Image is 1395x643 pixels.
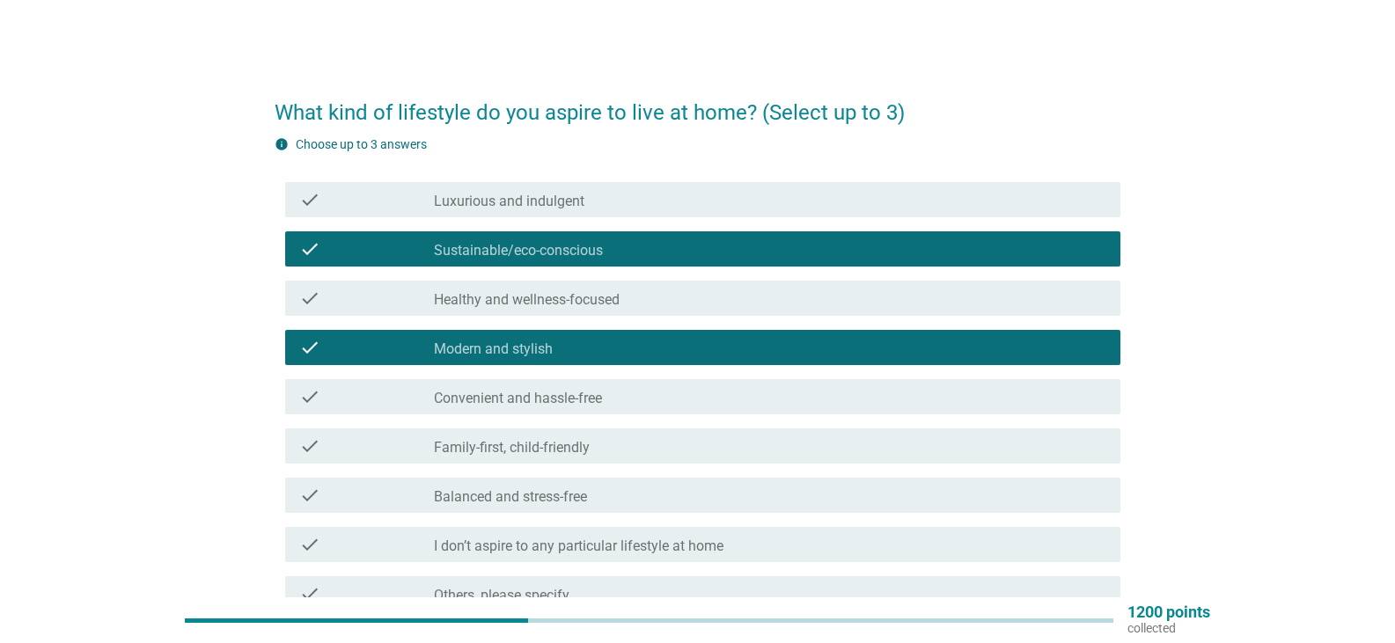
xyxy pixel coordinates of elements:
[299,485,320,506] i: check
[434,242,603,259] label: Sustainable/eco-conscious
[299,534,320,555] i: check
[299,583,320,604] i: check
[1127,604,1210,620] p: 1200 points
[296,137,427,151] label: Choose up to 3 answers
[434,390,602,407] label: Convenient and hassle-free
[299,435,320,457] i: check
[299,238,320,259] i: check
[275,137,289,151] i: info
[434,193,584,210] label: Luxurious and indulgent
[434,537,723,555] label: I don’t aspire to any particular lifestyle at home
[1127,620,1210,636] p: collected
[434,488,587,506] label: Balanced and stress-free
[275,79,1120,128] h2: What kind of lifestyle do you aspire to live at home? (Select up to 3)
[434,587,569,604] label: Others, please specify
[299,386,320,407] i: check
[434,291,620,309] label: Healthy and wellness-focused
[299,337,320,358] i: check
[434,439,590,457] label: Family-first, child-friendly
[434,340,553,358] label: Modern and stylish
[299,288,320,309] i: check
[299,189,320,210] i: check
